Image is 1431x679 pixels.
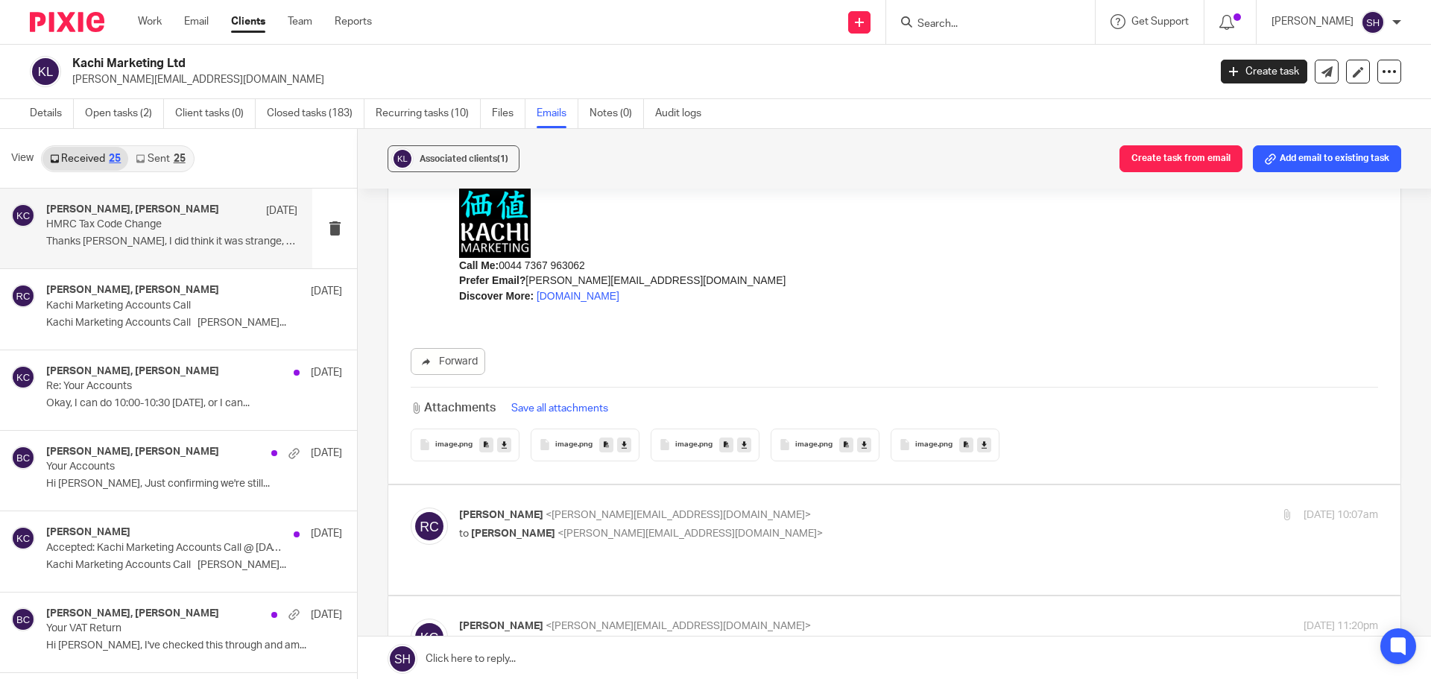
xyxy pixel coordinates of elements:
span: .png [458,440,473,449]
a: Reports [335,14,372,29]
p: [DATE] [311,446,342,461]
p: [DATE] [311,526,342,541]
button: Create task from email [1119,145,1242,172]
p: Hi [PERSON_NAME], Just confirming we're still... [46,478,342,490]
a: Closed tasks (183) [267,99,364,128]
a: Notes (0) [590,99,644,128]
div: 25 [109,154,121,164]
p: Okay, I can do 10:00-10:30 [DATE], or I can... [46,397,342,410]
p: [DATE] [311,365,342,380]
a: Client tasks (0) [175,99,256,128]
a: Email [184,14,209,29]
img: svg%3E [11,203,35,227]
a: Recurring tasks (10) [376,99,481,128]
img: svg%3E [30,56,61,87]
a: Clients [231,14,265,29]
span: [PERSON_NAME] [459,510,543,520]
button: Add email to existing task [1253,145,1401,172]
p: Your VAT Return [46,622,283,635]
img: svg%3E [11,607,35,631]
span: to [459,528,469,539]
span: image [675,440,698,449]
a: Team [288,14,312,29]
p: [DATE] [311,284,342,299]
h3: Attachments [411,399,496,417]
p: Thanks [PERSON_NAME], I did think it was strange, I'll... [46,236,297,248]
button: Save all attachments [507,400,613,417]
img: svg%3E [11,446,35,470]
span: [PERSON_NAME] [471,528,555,539]
h4: [PERSON_NAME], [PERSON_NAME] [46,284,219,297]
span: image [795,440,818,449]
a: Files [492,99,525,128]
a: Emails [537,99,578,128]
p: [PERSON_NAME][EMAIL_ADDRESS][DOMAIN_NAME] [72,72,1198,87]
p: Your Accounts [46,461,283,473]
span: image [555,440,578,449]
p: Hi [PERSON_NAME], I've checked this through and am... [46,639,342,652]
span: .png [698,440,713,449]
p: Kachi Marketing Accounts Call [PERSON_NAME]... [46,317,342,329]
span: .png [938,440,953,449]
h4: [PERSON_NAME], [PERSON_NAME] [46,446,219,458]
span: .png [578,440,593,449]
span: image [915,440,938,449]
img: svg%3E [11,284,35,308]
button: image.png [411,429,519,461]
a: Open tasks (2) [85,99,164,128]
p: Kachi Marketing Accounts Call [46,300,283,312]
button: image.png [771,429,879,461]
h4: [PERSON_NAME], [PERSON_NAME] [46,607,219,620]
img: Pixie [30,12,104,32]
a: Details [30,99,74,128]
button: Associated clients(1) [388,145,519,172]
img: svg%3E [391,148,414,170]
p: Kachi Marketing Accounts Call [PERSON_NAME]... [46,559,342,572]
span: (1) [497,154,508,163]
input: Search [916,18,1050,31]
span: Associated clients [420,154,508,163]
span: View [11,151,34,166]
button: image.png [531,429,639,461]
a: Work [138,14,162,29]
a: Audit logs [655,99,713,128]
h4: [PERSON_NAME] [46,526,130,539]
img: svg%3E [11,365,35,389]
span: <[PERSON_NAME][EMAIL_ADDRESS][DOMAIN_NAME]> [557,528,823,539]
div: 25 [174,154,186,164]
img: svg%3E [1361,10,1385,34]
a: Create task [1221,60,1307,83]
p: [DATE] [266,203,297,218]
p: [PERSON_NAME] [1272,14,1353,29]
span: <[PERSON_NAME][EMAIL_ADDRESS][DOMAIN_NAME]> [546,621,811,631]
span: [PERSON_NAME] [459,621,543,631]
p: Accepted: Kachi Marketing Accounts Call @ [DATE] 10am - 11am (BST) ([PERSON_NAME][EMAIL_ADDRESS][... [46,542,283,555]
img: svg%3E [411,508,448,545]
h4: [PERSON_NAME], [PERSON_NAME] [46,365,219,378]
a: Sent25 [128,147,192,171]
a: [DOMAIN_NAME] [78,254,160,266]
button: image.png [651,429,759,461]
p: [DATE] 11:20pm [1304,619,1378,634]
span: <[PERSON_NAME][EMAIL_ADDRESS][DOMAIN_NAME]> [546,510,811,520]
span: image [435,440,458,449]
a: Forward [411,348,485,375]
span: .png [818,440,833,449]
p: HMRC Tax Code Change [46,218,247,231]
p: Re: Your Accounts [46,380,283,393]
h2: Kachi Marketing Ltd [72,56,973,72]
span: Get Support [1131,16,1189,27]
a: Received25 [42,147,128,171]
h4: [PERSON_NAME], [PERSON_NAME] [46,203,219,216]
button: image.png [891,429,999,461]
img: svg%3E [411,619,448,656]
p: [DATE] 10:07am [1304,508,1378,523]
p: [DATE] [311,607,342,622]
img: svg%3E [11,526,35,550]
